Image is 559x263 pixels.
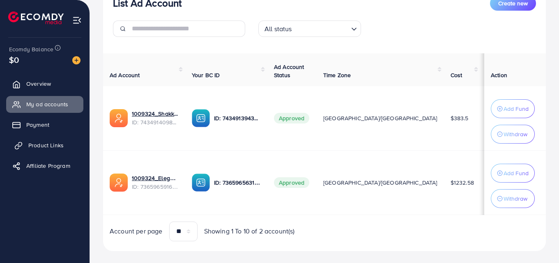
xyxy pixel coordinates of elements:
[132,110,179,118] a: 1009324_Shakka_1731075849517
[192,71,220,79] span: Your BC ID
[323,71,351,79] span: Time Zone
[26,162,70,170] span: Affiliate Program
[294,21,348,35] input: Search for option
[6,158,83,174] a: Affiliate Program
[504,168,529,178] p: Add Fund
[274,177,309,188] span: Approved
[491,164,535,183] button: Add Fund
[274,113,309,123] span: Approved
[323,114,437,122] span: [GEOGRAPHIC_DATA]/[GEOGRAPHIC_DATA]
[110,109,128,127] img: ic-ads-acc.e4c84228.svg
[9,45,53,53] span: Ecomdy Balance
[274,63,304,79] span: Ad Account Status
[6,75,83,92] a: Overview
[491,71,507,79] span: Action
[132,183,179,191] span: ID: 7365965916192112656
[26,80,51,88] span: Overview
[6,137,83,153] a: Product Links
[491,125,535,144] button: Withdraw
[491,99,535,118] button: Add Fund
[26,100,68,108] span: My ad accounts
[451,71,462,79] span: Cost
[132,118,179,126] span: ID: 7434914098950799361
[192,109,210,127] img: ic-ba-acc.ded83a64.svg
[451,114,469,122] span: $383.5
[132,174,179,182] a: 1009324_Elegant Wear_1715022604811
[28,141,64,149] span: Product Links
[204,226,295,236] span: Showing 1 To 10 of 2 account(s)
[132,174,179,191] div: <span class='underline'>1009324_Elegant Wear_1715022604811</span></br>7365965916192112656
[451,178,474,187] span: $1232.58
[491,189,535,208] button: Withdraw
[504,104,529,114] p: Add Fund
[6,96,83,112] a: My ad accounts
[9,54,19,66] span: $0
[214,113,261,123] p: ID: 7434913943245914129
[132,110,179,126] div: <span class='underline'>1009324_Shakka_1731075849517</span></br>7434914098950799361
[72,16,82,25] img: menu
[110,174,128,192] img: ic-ads-acc.e4c84228.svg
[26,121,49,129] span: Payment
[110,226,163,236] span: Account per page
[323,178,437,187] span: [GEOGRAPHIC_DATA]/[GEOGRAPHIC_DATA]
[214,178,261,188] p: ID: 7365965631474204673
[8,11,64,24] img: logo
[72,56,81,64] img: image
[504,129,527,139] p: Withdraw
[263,23,294,35] span: All status
[110,71,140,79] span: Ad Account
[258,21,361,37] div: Search for option
[192,174,210,192] img: ic-ba-acc.ded83a64.svg
[504,194,527,204] p: Withdraw
[6,117,83,133] a: Payment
